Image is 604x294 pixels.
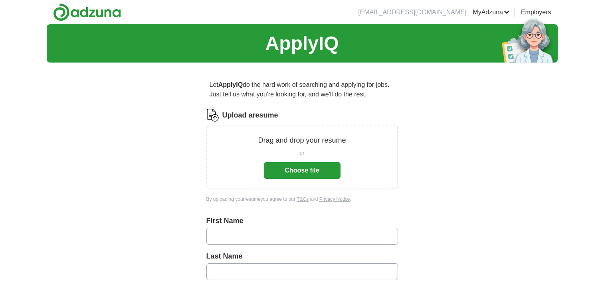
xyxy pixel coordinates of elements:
[358,8,466,17] li: [EMAIL_ADDRESS][DOMAIN_NAME]
[206,196,398,203] div: By uploading your resume you agree to our and .
[319,196,350,202] a: Privacy Notice
[258,135,346,146] p: Drag and drop your resume
[264,162,341,179] button: Choose file
[218,81,243,88] strong: ApplyIQ
[265,29,339,58] h1: ApplyIQ
[53,3,121,21] img: Adzuna logo
[297,196,309,202] a: T&Cs
[521,8,551,17] a: Employers
[299,149,304,157] span: or
[473,8,509,17] a: MyAdzuna
[206,251,398,262] label: Last Name
[206,109,219,122] img: CV Icon
[206,216,398,226] label: First Name
[222,110,278,121] label: Upload a resume
[206,77,398,102] p: Let do the hard work of searching and applying for jobs. Just tell us what you're looking for, an...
